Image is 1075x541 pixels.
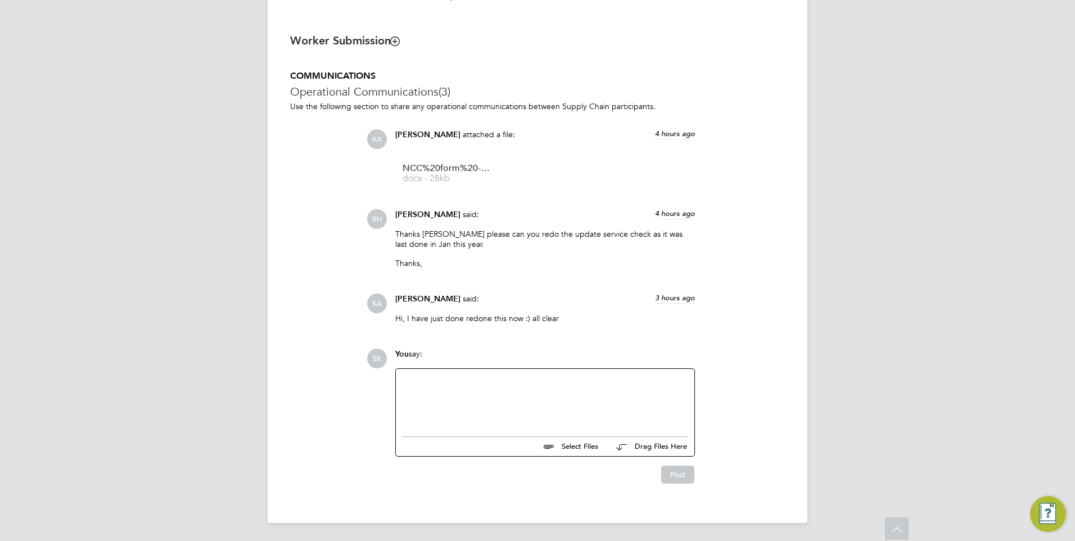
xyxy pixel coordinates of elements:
p: Thanks, [395,258,695,268]
span: [PERSON_NAME] [395,210,460,219]
span: 3 hours ago [655,293,695,303]
span: KA [367,129,387,149]
span: (3) [439,84,450,99]
button: Engage Resource Center [1030,496,1066,532]
h3: Operational Communications [290,84,785,99]
span: [PERSON_NAME] [395,294,460,304]
button: Drag Files Here [607,435,688,459]
span: attached a file: [463,129,515,139]
b: Worker Submission [290,34,399,47]
h5: COMMUNICATIONS [290,70,785,82]
span: docx - 28kb [403,174,493,183]
span: said: [463,294,479,304]
div: say: [395,349,695,368]
p: Thanks [PERSON_NAME] please can you redo the update service check as it was last done in Jan this... [395,229,695,249]
a: NCC%20form%20-%20Kat%20 docx - 28kb [403,164,493,183]
button: Post [661,466,694,484]
span: NCC%20form%20-%20Kat%20 [403,164,493,173]
span: KA [367,294,387,313]
span: RH [367,209,387,229]
span: said: [463,209,479,219]
span: SK [367,349,387,368]
p: Hi, I have just done redone this now :) all clear [395,313,695,323]
span: 4 hours ago [655,209,695,218]
span: 4 hours ago [655,129,695,138]
p: Use the following section to share any operational communications between Supply Chain participants. [290,101,785,111]
span: You [395,349,409,359]
span: [PERSON_NAME] [395,130,460,139]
